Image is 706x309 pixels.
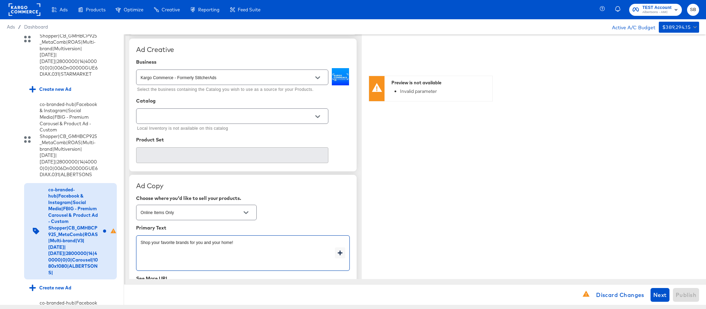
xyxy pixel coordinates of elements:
button: Open [241,207,251,218]
div: Product Set [136,137,350,142]
textarea: Shop your favorite brands for you and your home! [141,241,335,266]
div: co-branded-hub|Facebook & Instagram|Social Media|FBIG - Premium Carousel & Product Ad - Custom Sh... [48,187,98,276]
span: SB [690,6,696,14]
span: Next [653,290,667,300]
div: Catalog [136,98,350,104]
span: TEST Account [642,4,672,11]
p: Select the business containing the Catalog you wish to use as a source for your Products. [137,86,324,93]
span: Albertsons - AMC [642,10,672,15]
a: Dashboard [24,24,48,30]
div: Primary Text [136,225,350,231]
div: Ad Copy [136,182,350,190]
button: SB [687,4,699,16]
span: Products [86,7,105,12]
button: Discard Changes [593,288,647,302]
span: / [15,24,24,30]
span: Ads [60,7,68,12]
div: Active A/C Budget [605,22,655,32]
div: co-branded-hub|Facebook & Instagram|Social Media|FBIG - Premium Carousel & Product Ad - Custom Sh... [40,101,98,178]
div: Preview is not available [391,79,489,86]
img: Kargo Commerce - Formerly StitcherAds [332,68,349,85]
button: Open [313,111,323,122]
span: Feed Suite [238,7,260,12]
div: Ad Creative [136,45,350,54]
span: Ads [7,24,15,30]
button: $389,294.15 [659,22,699,33]
button: TEST AccountAlbertsons - AMC [629,4,682,16]
button: Next [651,288,669,302]
div: $389,294.15 [662,23,690,32]
button: Open [313,73,323,83]
span: Reporting [198,7,219,12]
span: Discard Changes [596,290,644,300]
div: Create new Ad [29,86,71,93]
div: co-branded-hub|Facebook & Instagram|Social Media|FBIG - Premium Carousel & Product Ad - Custom Sh... [40,1,98,77]
div: See More URL [136,276,350,281]
input: Select Product Sales Channel [139,209,243,217]
div: co-branded-hub|Facebook & Instagram|Social Media|FBIG - Premium Carousel & Product Ad - Custom Sh... [7,98,117,181]
span: Optimize [124,7,143,12]
li: Invalid parameter [400,88,489,95]
div: co-branded-hub|Facebook & Instagram|Social Media|FBIG - Premium Carousel & Product Ad - Custom Sh... [7,183,117,279]
div: Create new Ad [24,83,117,96]
span: Creative [162,7,180,12]
div: Choose where you'd like to sell your products. [136,195,350,201]
div: Business [136,59,350,65]
div: Create new Ad [29,285,71,291]
div: Local Inventory is not available on this catalog [137,125,324,132]
div: Create new Ad [24,281,117,295]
